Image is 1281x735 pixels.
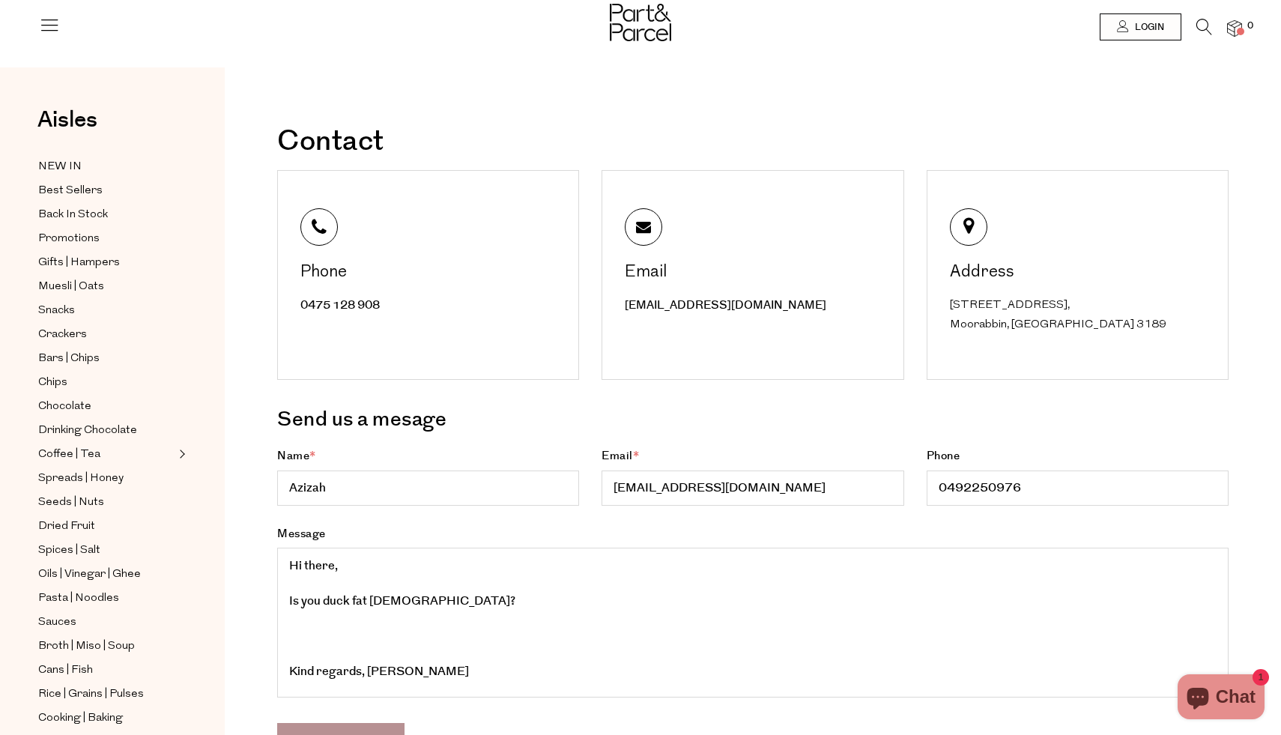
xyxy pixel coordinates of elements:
[610,4,671,41] img: Part&Parcel
[175,445,186,463] button: Expand/Collapse Coffee | Tea
[38,590,119,608] span: Pasta | Noodles
[38,254,120,272] span: Gifts | Hampers
[950,296,1209,334] div: [STREET_ADDRESS], Moorabbin, [GEOGRAPHIC_DATA] 3189
[38,518,95,536] span: Dried Fruit
[300,297,380,313] a: 0475 128 908
[277,127,1229,156] h1: Contact
[602,448,903,506] label: Email
[37,109,97,146] a: Aisles
[38,422,137,440] span: Drinking Chocolate
[38,686,144,704] span: Rice | Grains | Pulses
[1131,21,1164,34] span: Login
[38,493,175,512] a: Seeds | Nuts
[38,157,175,176] a: NEW IN
[38,710,123,728] span: Cooking | Baking
[38,685,175,704] a: Rice | Grains | Pulses
[38,589,175,608] a: Pasta | Noodles
[277,548,1229,698] textarea: Message
[38,230,100,248] span: Promotions
[38,421,175,440] a: Drinking Chocolate
[38,565,175,584] a: Oils | Vinegar | Ghee
[38,277,175,296] a: Muesli | Oats
[38,374,67,392] span: Chips
[38,542,100,560] span: Spices | Salt
[927,471,1229,506] input: Phone
[38,469,175,488] a: Spreads | Honey
[38,614,76,632] span: Sauces
[1227,20,1242,36] a: 0
[38,229,175,248] a: Promotions
[38,445,175,464] a: Coffee | Tea
[277,402,1229,437] h3: Send us a mesage
[38,206,108,224] span: Back In Stock
[38,302,75,320] span: Snacks
[1244,19,1257,33] span: 0
[38,325,175,344] a: Crackers
[38,205,175,224] a: Back In Stock
[38,494,104,512] span: Seeds | Nuts
[602,471,903,506] input: Email*
[1173,674,1269,723] inbox-online-store-chat: Shopify online store chat
[37,103,97,136] span: Aisles
[277,448,579,506] label: Name
[38,662,93,680] span: Cans | Fish
[625,264,884,281] div: Email
[950,264,1209,281] div: Address
[38,350,100,368] span: Bars | Chips
[38,181,175,200] a: Best Sellers
[277,526,1229,704] label: Message
[38,397,175,416] a: Chocolate
[38,278,104,296] span: Muesli | Oats
[38,470,124,488] span: Spreads | Honey
[38,566,141,584] span: Oils | Vinegar | Ghee
[38,301,175,320] a: Snacks
[38,446,100,464] span: Coffee | Tea
[38,326,87,344] span: Crackers
[927,448,1229,506] label: Phone
[38,158,82,176] span: NEW IN
[38,661,175,680] a: Cans | Fish
[38,637,175,656] a: Broth | Miso | Soup
[38,613,175,632] a: Sauces
[625,297,826,313] a: [EMAIL_ADDRESS][DOMAIN_NAME]
[38,182,103,200] span: Best Sellers
[38,398,91,416] span: Chocolate
[38,541,175,560] a: Spices | Salt
[38,373,175,392] a: Chips
[38,349,175,368] a: Bars | Chips
[300,264,560,281] div: Phone
[277,471,579,506] input: Name*
[38,638,135,656] span: Broth | Miso | Soup
[38,253,175,272] a: Gifts | Hampers
[38,517,175,536] a: Dried Fruit
[1100,13,1181,40] a: Login
[38,709,175,728] a: Cooking | Baking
